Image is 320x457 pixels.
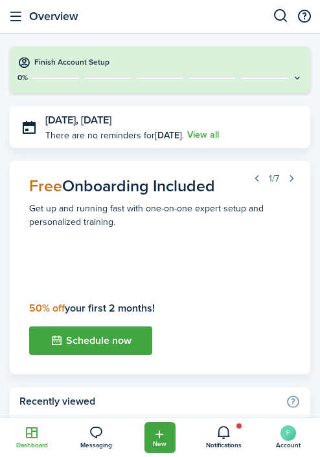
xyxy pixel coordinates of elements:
avatar-text: F [280,425,296,441]
p: There are no reminders for . [45,129,184,142]
p: Get up and running fast with one-on-one expert setup and personalized training. [29,202,291,229]
button: Prev step [247,169,266,187]
home-widget-title: Recently viewed [19,394,279,409]
a: View all [187,129,219,142]
button: Schedule now [29,326,152,355]
button: Open resource center [289,1,320,32]
h4: Finish Account Setup [34,57,303,68]
button: Open menu [144,422,176,453]
h3: [DATE], [DATE] [45,112,301,129]
button: Search [273,1,289,32]
span: 1/7 [269,172,279,186]
button: Next step [282,169,301,187]
h2: Overview [29,8,78,25]
a: Notifications [192,418,256,456]
a: Messaging [64,418,128,456]
span: Messaging [64,442,128,449]
span: 50% off [29,301,65,315]
span: Account [276,442,301,449]
span: Notifications [192,442,256,449]
button: Finish Account Setup0% [10,47,310,93]
p: 0% [17,72,28,83]
span: New [153,441,166,447]
b: your first 2 months! [29,301,155,315]
b: [DATE] [155,129,182,142]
